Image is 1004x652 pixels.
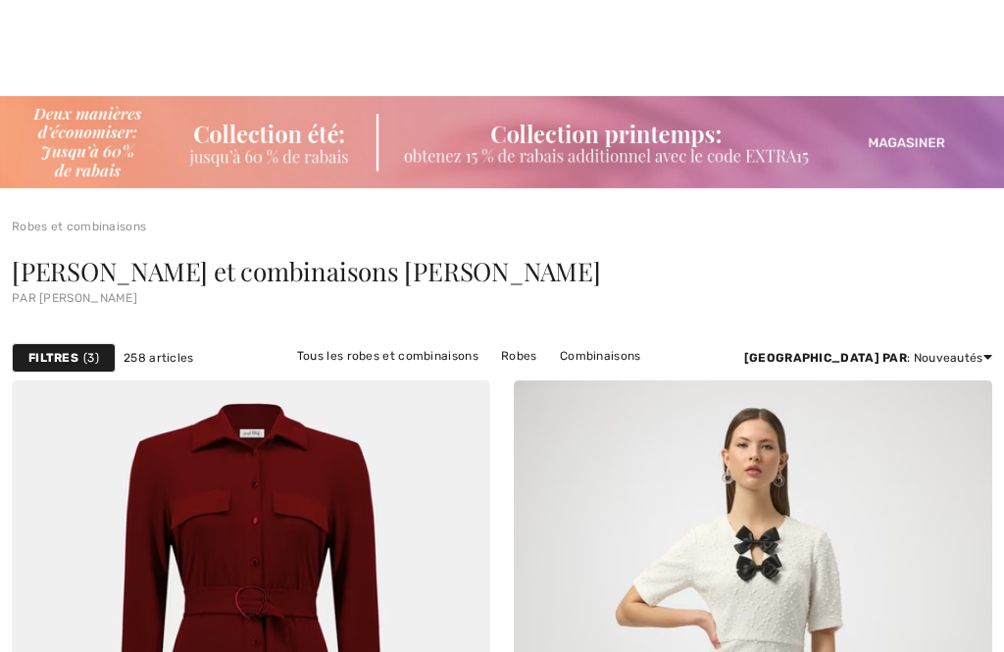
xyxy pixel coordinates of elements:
[550,343,651,369] a: Combinaisons
[12,254,601,288] span: [PERSON_NAME] et combinaisons [PERSON_NAME]
[83,349,99,367] span: 3
[12,220,146,233] a: Robes et combinaisons
[491,343,547,369] a: Robes
[28,349,78,367] strong: Filtres
[268,369,363,394] a: Robes noires
[124,349,194,367] span: 258 articles
[744,351,907,365] strong: [GEOGRAPHIC_DATA] par
[559,369,670,394] a: Robes blanches
[366,369,463,394] a: Robes bleues
[744,349,992,367] div: : Nouveautés
[12,292,992,304] div: par [PERSON_NAME]
[466,369,556,394] a: Robes roses
[287,343,488,369] a: Tous les robes et combinaisons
